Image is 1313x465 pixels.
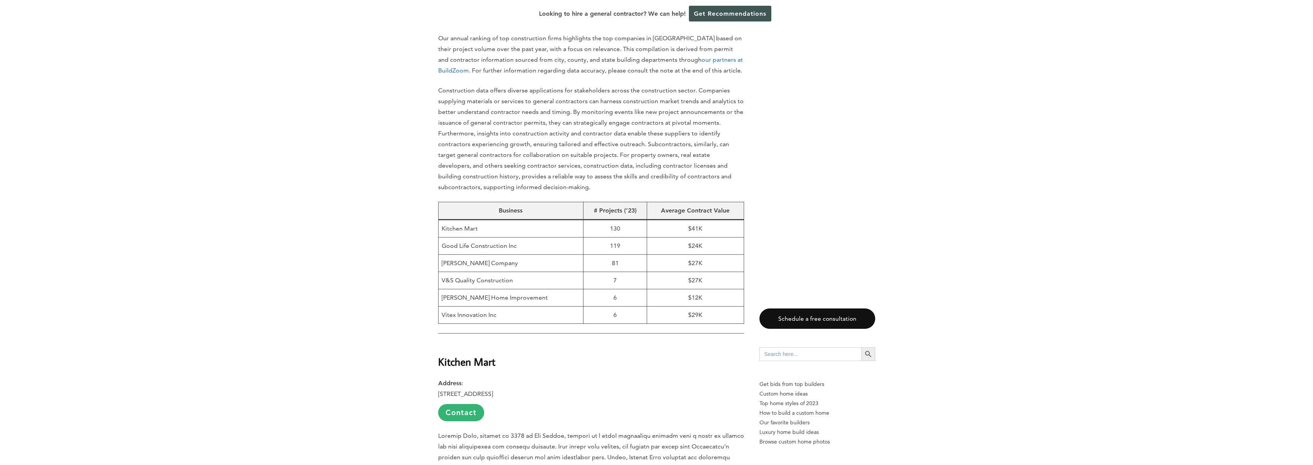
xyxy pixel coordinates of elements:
[438,404,484,421] a: Contact
[759,347,861,361] input: Search here...
[583,272,647,289] td: 7
[759,418,875,427] a: Our favorite builders
[438,272,583,289] td: V&S Quality Construction
[438,355,495,368] strong: Kitchen Mart
[438,202,583,220] th: Business
[583,307,647,324] td: 6
[759,408,875,418] a: How to build a custom home
[647,237,744,255] td: $24K
[647,272,744,289] td: $27K
[647,202,744,220] th: Average Contract Value
[647,255,744,272] td: $27K
[759,379,875,389] p: Get bids from top builders
[647,220,744,237] td: $41K
[759,399,875,408] a: Top home styles of 2023
[759,437,875,447] a: Browse custom home photos
[438,307,583,324] td: Vitex Innovation Inc
[583,237,647,255] td: 119
[583,255,647,272] td: 81
[438,220,583,237] td: Kitchen Mart
[759,389,875,399] a: Custom home ideas
[438,379,462,387] strong: Address
[438,289,583,307] td: [PERSON_NAME] Home Improvement
[583,220,647,237] td: 130
[864,350,873,358] svg: Search
[438,255,583,272] td: [PERSON_NAME] Company
[438,33,744,76] p: Our annual ranking of top construction firms highlights the top companies in [GEOGRAPHIC_DATA] ba...
[759,427,875,437] a: Luxury home build ideas
[759,308,875,329] a: Schedule a free consultation
[438,378,744,421] p: : [STREET_ADDRESS]
[438,85,744,193] p: Construction data offers diverse applications for stakeholders across the construction sector. Co...
[583,289,647,307] td: 6
[438,237,583,255] td: Good Life Construction Inc
[647,289,744,307] td: $12K
[689,6,771,21] a: Get Recommendations
[583,202,647,220] th: # Projects (’23)
[647,307,744,324] td: $29K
